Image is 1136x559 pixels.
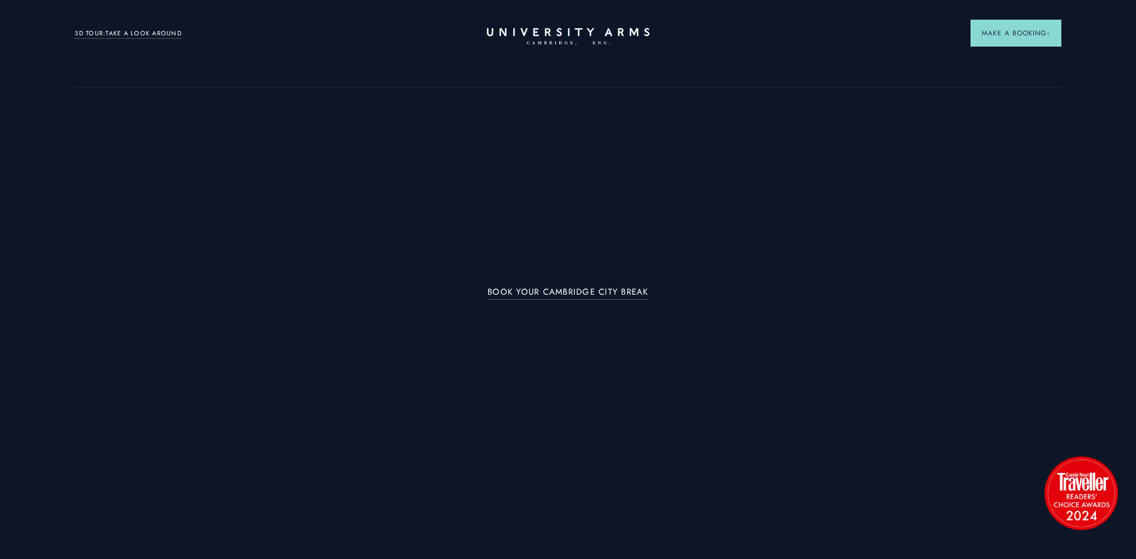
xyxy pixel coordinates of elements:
[75,29,182,39] a: 3D TOUR:TAKE A LOOK AROUND
[487,28,650,45] a: Home
[487,287,649,300] a: BOOK YOUR CAMBRIDGE CITY BREAK
[1039,451,1123,535] img: image-2524eff8f0c5d55edbf694693304c4387916dea5-1501x1501-png
[971,20,1061,47] button: Make a BookingArrow icon
[982,28,1050,38] span: Make a Booking
[1046,31,1050,35] img: Arrow icon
